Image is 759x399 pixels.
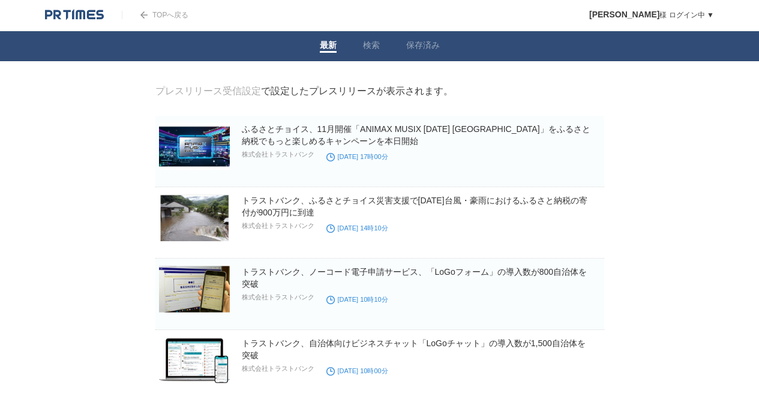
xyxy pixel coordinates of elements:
[589,11,714,19] a: [PERSON_NAME]様 ログイン中 ▼
[242,364,314,373] p: 株式会社トラストバンク
[326,153,388,160] time: [DATE] 17時00分
[326,224,388,232] time: [DATE] 14時10分
[242,196,587,217] a: トラストバンク、ふるさとチョイス災害支援で[DATE]台風・豪雨におけるふるさと納税の寄付が900万円に到達
[589,10,659,19] span: [PERSON_NAME]
[159,337,230,384] img: トラストバンク、自治体向けビジネスチャット「LoGoチャット」の導入数が1,500自治体を突破
[326,367,388,374] time: [DATE] 10時00分
[242,267,587,289] a: トラストバンク、ノーコード電子申請サービス、「LoGoフォーム」の導入数が800自治体を突破
[242,124,590,146] a: ふるさとチョイス、11月開催「ANIMAX MUSIX [DATE] [GEOGRAPHIC_DATA]」をふるさと納税でもっと楽しめるキャンペーンを本日開始
[320,40,337,53] a: 最新
[122,11,188,19] a: TOPへ戻る
[242,293,314,302] p: 株式会社トラストバンク
[45,9,104,21] img: logo.png
[242,221,314,230] p: 株式会社トラストバンク
[242,150,314,159] p: 株式会社トラストバンク
[155,86,261,96] a: プレスリリース受信設定
[140,11,148,19] img: arrow.png
[363,40,380,53] a: 検索
[406,40,440,53] a: 保存済み
[159,123,230,170] img: ふるさとチョイス、11月開催「ANIMAX MUSIX 2025 YOKOHAMA」をふるさと納税でもっと楽しめるキャンペーンを本日開始
[159,266,230,313] img: トラストバンク、ノーコード電子申請サービス、「LoGoフォーム」の導入数が800自治体を突破
[242,338,586,360] a: トラストバンク、自治体向けビジネスチャット「LoGoチャット」の導入数が1,500自治体を突破
[159,194,230,241] img: トラストバンク、ふるさとチョイス災害支援で令和7年台風・豪雨におけるふるさと納税の寄付が900万円に到達
[326,296,388,303] time: [DATE] 10時10分
[155,85,453,98] div: で設定したプレスリリースが表示されます。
